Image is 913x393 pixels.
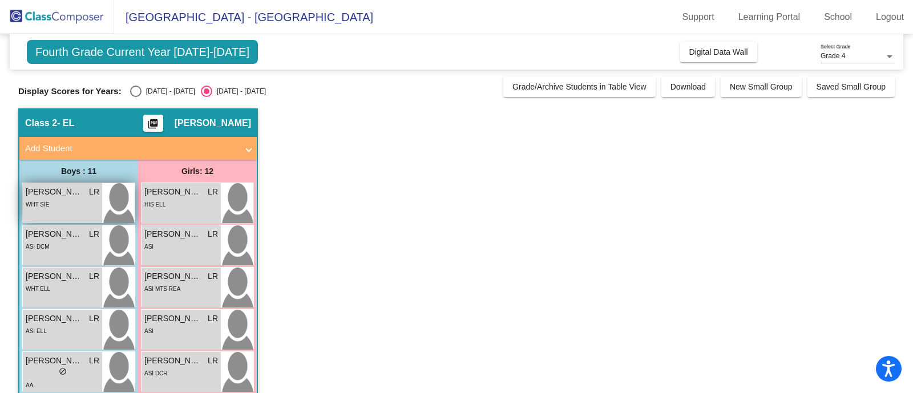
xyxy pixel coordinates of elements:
button: Download [661,76,715,97]
button: Digital Data Wall [680,42,757,62]
span: ASI ELL [26,328,47,334]
mat-expansion-panel-header: Add Student [19,137,257,160]
span: LR [89,355,99,367]
span: LR [89,186,99,198]
span: ASI DCM [26,244,50,250]
span: LR [208,270,218,282]
div: [DATE] - [DATE] [142,86,195,96]
mat-radio-group: Select an option [130,86,266,97]
span: LR [208,228,218,240]
span: ASI [144,328,153,334]
span: LR [89,270,99,282]
span: Digital Data Wall [689,47,748,56]
span: - EL [57,118,74,129]
span: New Small Group [730,82,793,91]
span: Saved Small Group [817,82,886,91]
div: Boys : 11 [19,160,138,183]
div: [DATE] - [DATE] [212,86,266,96]
span: [PERSON_NAME] [144,186,201,198]
span: WHT ELL [26,286,50,292]
button: Grade/Archive Students in Table View [503,76,656,97]
span: do_not_disturb_alt [59,367,67,375]
button: Print Students Details [143,115,163,132]
button: Saved Small Group [807,76,895,97]
span: HIS ELL [144,201,165,208]
span: AA [26,382,33,388]
span: [PERSON_NAME] [26,270,83,282]
span: [PERSON_NAME] [26,313,83,325]
span: Class 2 [25,118,57,129]
span: [PERSON_NAME] [144,313,201,325]
span: ASI [144,244,153,250]
span: [PERSON_NAME] [26,228,83,240]
span: LR [208,313,218,325]
span: [PERSON_NAME] [26,186,83,198]
span: ASI DCR [144,370,168,376]
a: School [815,8,861,26]
span: LR [208,186,218,198]
a: Learning Portal [729,8,810,26]
a: Logout [867,8,913,26]
span: [PERSON_NAME] [144,355,201,367]
span: Grade 4 [821,52,845,60]
span: [PERSON_NAME] [175,118,251,129]
span: LR [89,313,99,325]
span: [PERSON_NAME] [144,270,201,282]
mat-panel-title: Add Student [25,142,237,155]
span: Display Scores for Years: [18,86,122,96]
span: WHT SIE [26,201,49,208]
span: Grade/Archive Students in Table View [512,82,647,91]
a: Support [673,8,724,26]
span: LR [89,228,99,240]
span: Download [670,82,706,91]
button: New Small Group [721,76,802,97]
span: LR [208,355,218,367]
div: Girls: 12 [138,160,257,183]
mat-icon: picture_as_pdf [146,118,160,134]
span: [GEOGRAPHIC_DATA] - [GEOGRAPHIC_DATA] [114,8,373,26]
span: [PERSON_NAME] [26,355,83,367]
span: [PERSON_NAME] [144,228,201,240]
span: Fourth Grade Current Year [DATE]-[DATE] [27,40,258,64]
span: ASI MTS REA [144,286,180,292]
